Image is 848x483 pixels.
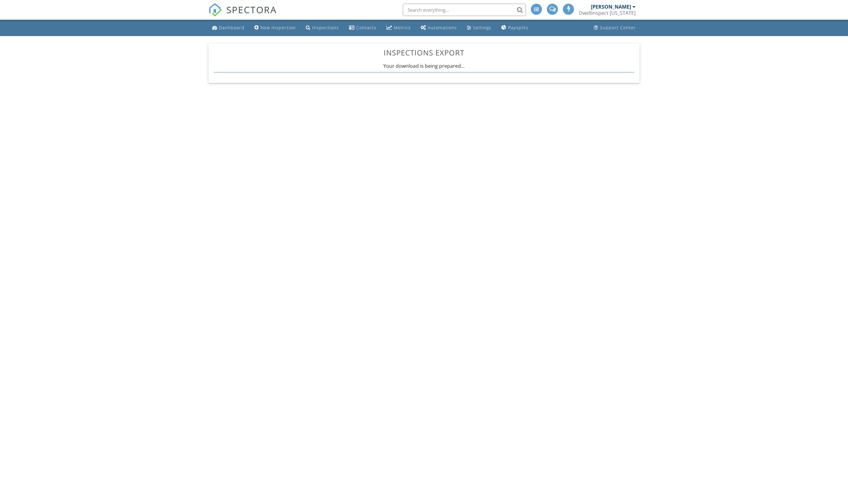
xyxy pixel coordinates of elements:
[303,22,341,34] a: Inspections
[260,25,296,30] div: New Inspection
[499,22,531,34] a: Paysplits
[579,10,636,16] div: Dwellinspect Arizona
[208,3,222,17] img: The Best Home Inspection Software - Spectora
[473,25,491,30] div: Settings
[226,3,277,16] span: SPECTORA
[219,25,244,30] div: Dashboard
[418,22,459,34] a: Automations (Advanced)
[591,22,638,34] a: Support Center
[346,22,379,34] a: Contacts
[213,48,635,57] h3: Inspections Export
[508,25,528,30] div: Paysplits
[213,63,635,73] div: Your download is being prepared...
[210,22,247,34] a: Dashboard
[356,25,377,30] div: Contacts
[428,25,457,30] div: Automations
[394,25,411,30] div: Metrics
[591,4,631,10] div: [PERSON_NAME]
[384,22,413,34] a: Metrics
[252,22,298,34] a: New Inspection
[600,25,636,30] div: Support Center
[312,25,339,30] div: Inspections
[464,22,494,34] a: Settings
[403,4,526,16] input: Search everything...
[208,8,277,21] a: SPECTORA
